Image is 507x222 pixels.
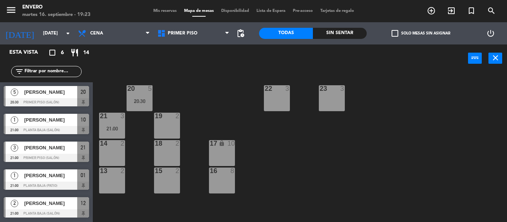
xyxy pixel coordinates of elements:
div: 3 [285,85,290,92]
span: pending_actions [236,29,245,38]
span: 1 [11,116,18,124]
i: exit_to_app [447,6,456,15]
label: Solo mesas sin asignar [392,30,450,37]
div: 3 [121,113,125,119]
span: Mis reservas [150,9,180,13]
span: check_box_outline_blank [392,30,398,37]
i: turned_in_not [467,6,476,15]
i: crop_square [48,48,57,57]
div: 8 [230,168,235,174]
div: 2 [121,140,125,147]
div: 2 [121,168,125,174]
span: 6 [61,49,64,57]
span: 12 [81,199,86,208]
span: Lista de Espera [253,9,289,13]
span: 10 [81,115,86,124]
i: add_circle_outline [427,6,436,15]
i: search [487,6,496,15]
span: 21 [81,143,86,152]
input: Filtrar por nombre... [24,67,81,76]
span: 14 [83,49,89,57]
button: power_input [468,53,482,64]
div: Esta vista [4,48,53,57]
span: 01 [81,171,86,180]
span: [PERSON_NAME] [24,116,77,124]
span: [PERSON_NAME] [24,199,77,207]
span: Mapa de mesas [180,9,217,13]
span: 2 [11,200,18,207]
span: Primer Piso [168,31,197,36]
div: 2 [176,140,180,147]
div: Sin sentar [313,28,367,39]
span: Disponibilidad [217,9,253,13]
span: [PERSON_NAME] [24,88,77,96]
div: 2 [176,113,180,119]
div: Todas [259,28,313,39]
span: 20 [81,87,86,96]
div: 2 [176,168,180,174]
span: 1 [11,172,18,179]
div: 10 [228,140,235,147]
div: Envero [22,4,91,11]
i: lock [219,140,225,146]
i: power_input [471,53,480,62]
span: Tarjetas de regalo [317,9,358,13]
i: menu [6,4,17,16]
div: martes 16. septiembre - 19:23 [22,11,91,19]
span: Cena [90,31,103,36]
span: [PERSON_NAME] [24,144,77,152]
i: arrow_drop_down [63,29,72,38]
span: Pre-acceso [289,9,317,13]
span: [PERSON_NAME] [24,172,77,179]
i: filter_list [15,67,24,76]
i: close [491,53,500,62]
i: restaurant [70,48,79,57]
div: 20 [127,85,128,92]
div: 3 [340,85,345,92]
button: close [488,53,502,64]
span: 5 [11,89,18,96]
div: 20:30 [127,99,153,104]
div: 21:00 [99,126,125,131]
button: menu [6,4,17,18]
span: 3 [11,144,18,152]
i: power_settings_new [486,29,495,38]
div: 5 [148,85,153,92]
